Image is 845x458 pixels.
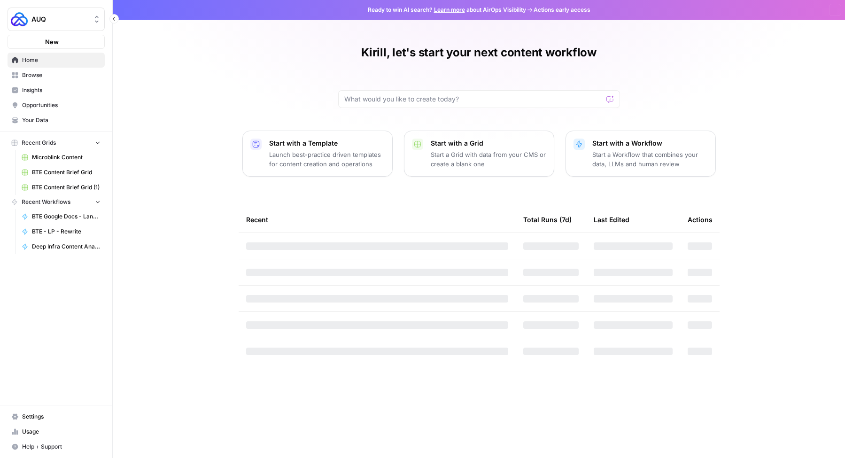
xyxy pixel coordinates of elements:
[8,195,105,209] button: Recent Workflows
[594,207,629,233] div: Last Edited
[8,439,105,454] button: Help + Support
[431,139,546,148] p: Start with a Grid
[368,6,526,14] span: Ready to win AI search? about AirOps Visibility
[8,83,105,98] a: Insights
[22,427,101,436] span: Usage
[592,139,708,148] p: Start with a Workflow
[8,409,105,424] a: Settings
[8,136,105,150] button: Recent Grids
[534,6,590,14] span: Actions early access
[8,53,105,68] a: Home
[404,131,554,177] button: Start with a GridStart a Grid with data from your CMS or create a blank one
[523,207,572,233] div: Total Runs (7d)
[17,239,105,254] a: Deep Infra Content Analysis
[361,45,597,60] h1: Kirill, let's start your next content workflow
[269,139,385,148] p: Start with a Template
[22,139,56,147] span: Recent Grids
[31,15,88,24] span: AUQ
[431,150,546,169] p: Start a Grid with data from your CMS or create a blank one
[32,168,101,177] span: BTE Content Brief Grid
[8,424,105,439] a: Usage
[22,56,101,64] span: Home
[17,180,105,195] a: BTE Content Brief Grid (1)
[566,131,716,177] button: Start with a WorkflowStart a Workflow that combines your data, LLMs and human review
[32,183,101,192] span: BTE Content Brief Grid (1)
[8,8,105,31] button: Workspace: AUQ
[8,113,105,128] a: Your Data
[592,150,708,169] p: Start a Workflow that combines your data, LLMs and human review
[269,150,385,169] p: Launch best-practice driven templates for content creation and operations
[242,131,393,177] button: Start with a TemplateLaunch best-practice driven templates for content creation and operations
[22,71,101,79] span: Browse
[17,224,105,239] a: BTE - LP - Rewrite
[22,101,101,109] span: Opportunities
[22,86,101,94] span: Insights
[22,198,70,206] span: Recent Workflows
[11,11,28,28] img: AUQ Logo
[17,209,105,224] a: BTE Google Docs - Landing Page
[22,442,101,451] span: Help + Support
[246,207,508,233] div: Recent
[8,68,105,83] a: Browse
[17,165,105,180] a: BTE Content Brief Grid
[434,6,465,13] a: Learn more
[32,212,101,221] span: BTE Google Docs - Landing Page
[344,94,603,104] input: What would you like to create today?
[32,153,101,162] span: Microblink Content
[22,116,101,124] span: Your Data
[8,98,105,113] a: Opportunities
[688,207,713,233] div: Actions
[17,150,105,165] a: Microblink Content
[22,412,101,421] span: Settings
[32,227,101,236] span: BTE - LP - Rewrite
[45,37,59,47] span: New
[32,242,101,251] span: Deep Infra Content Analysis
[8,35,105,49] button: New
